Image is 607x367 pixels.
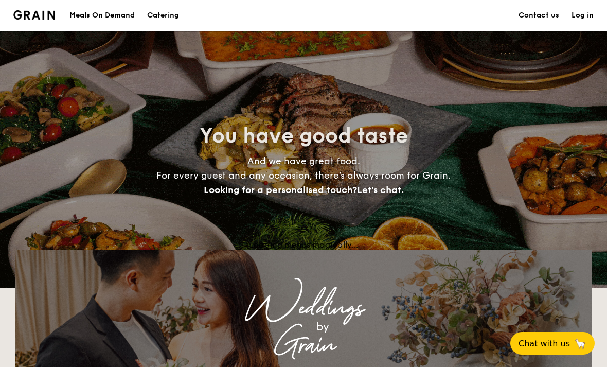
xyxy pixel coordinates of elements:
div: Loading menus magically... [15,240,592,250]
div: Weddings [106,299,501,318]
span: 🦙 [574,338,586,349]
div: by [144,318,501,336]
span: Let's chat. [357,184,404,196]
img: Grain [13,10,55,20]
a: Logotype [13,10,55,20]
button: Chat with us🦙 [510,332,595,355]
div: Grain [106,336,501,355]
span: Chat with us [519,339,570,348]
